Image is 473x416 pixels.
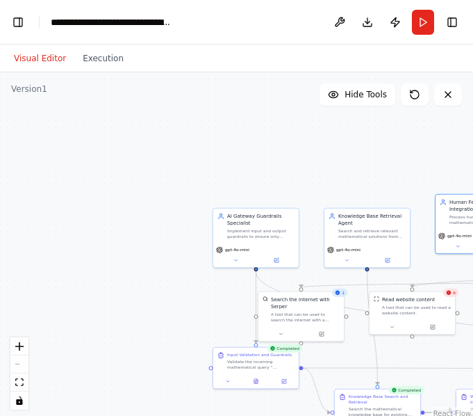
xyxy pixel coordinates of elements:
button: Show right sidebar [442,13,462,32]
g: Edge from 2393ee04-4815-48a7-a804-c9892ef521f3 to 1b6cc0a6-b5b4-4d39-a147-e4835057e430 [253,271,260,343]
span: gpt-4o-mini [225,247,249,253]
button: Open in side panel [302,330,342,338]
g: Edge from 1b6cc0a6-b5b4-4d39-a147-e4835057e430 to 174ca3df-d3b2-4ff9-bbc5-4b943ea76b5b [304,365,331,416]
span: gpt-4o-mini [447,233,472,239]
span: 1 [342,290,345,296]
button: zoom in [10,337,28,355]
div: 6ScrapeWebsiteToolRead website contentA tool that can be used to read a website content. [369,291,456,335]
span: Hide Tools [345,89,387,100]
div: AI Gateway Guardrails Specialist [227,213,294,227]
div: Version 1 [11,83,47,95]
img: ScrapeWebsiteTool [374,296,379,302]
div: Knowledge Base Retrieval AgentSearch and retrieve relevant mathematical solutions from the vector... [324,208,410,269]
div: CompletedInput Validation and GuardrailsValidate the incoming mathematical query "{question}" to ... [213,347,299,390]
div: AI Gateway Guardrails SpecialistImplement input and output guardrails to ensure only mathematics ... [213,208,299,269]
div: 1SerperDevToolSearch the internet with SerperA tool that can be used to search the internet with ... [258,291,345,342]
div: Read website content [382,296,435,303]
button: Open in side panel [257,256,297,264]
div: Input Validation and Guardrails [227,352,292,358]
button: Open in side panel [272,377,296,385]
div: A tool that can be used to search the internet with a search_query. Supports different search typ... [271,312,340,323]
div: Search the internet with Serper [271,296,340,310]
button: Visual Editor [6,50,74,67]
div: Completed [267,344,302,353]
div: Search and retrieve relevant mathematical solutions from the vector database knowledge base for {... [338,228,406,239]
span: 6 [453,290,456,296]
g: Edge from ce81b130-a880-4846-855d-0cd072d8a96a to 174ca3df-d3b2-4ff9-bbc5-4b943ea76b5b [364,271,381,385]
div: Completed [388,386,424,394]
div: Implement input and output guardrails to ensure only mathematics education content is processed a... [227,228,294,239]
button: View output [241,377,270,385]
span: gpt-4o-mini [336,247,360,253]
button: Hide Tools [320,83,395,106]
button: Open in side panel [368,256,408,264]
div: Knowledge Base Retrieval Agent [338,213,406,227]
nav: breadcrumb [51,15,172,29]
img: SerperDevTool [263,296,268,302]
button: Execution [74,50,132,67]
button: fit view [10,374,28,392]
button: toggle interactivity [10,392,28,410]
div: A tool that can be used to read a website content. [382,305,451,316]
g: Edge from 174ca3df-d3b2-4ff9-bbc5-4b943ea76b5b to 82de8a34-dbae-4d58-84a5-6acbb97be9c0 [425,406,452,416]
div: Knowledge Base Search and Retrieval [349,394,416,405]
div: Validate the incoming mathematical query "{question}" to ensure it meets educational standards an... [227,359,294,370]
div: React Flow controls [10,337,28,410]
button: Show left sidebar [8,13,28,32]
button: Open in side panel [413,323,453,331]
